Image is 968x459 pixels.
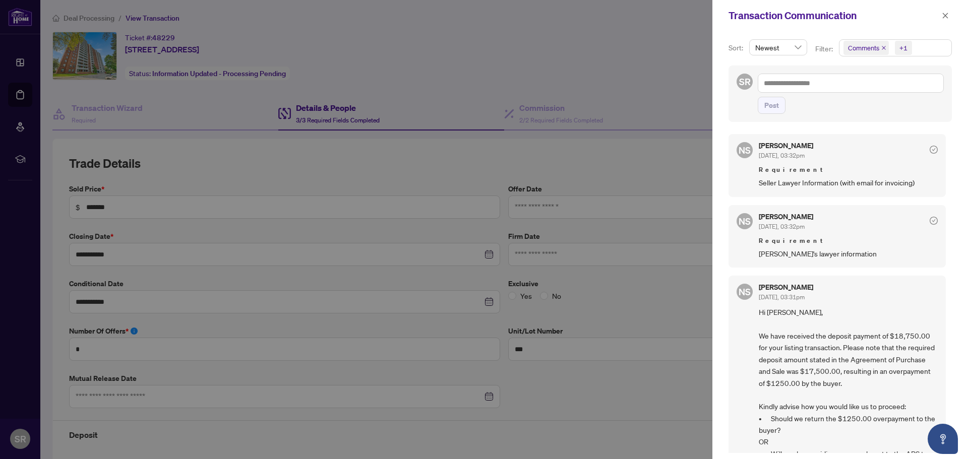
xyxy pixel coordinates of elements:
[739,75,751,89] span: SR
[755,40,801,55] span: Newest
[930,146,938,154] span: check-circle
[759,152,805,159] span: [DATE], 03:32pm
[881,45,886,50] span: close
[758,97,785,114] button: Post
[739,285,751,299] span: NS
[759,223,805,230] span: [DATE], 03:32pm
[759,142,813,149] h5: [PERSON_NAME]
[759,236,938,246] span: Requirement
[843,41,889,55] span: Comments
[729,8,939,23] div: Transaction Communication
[759,293,805,301] span: [DATE], 03:31pm
[928,424,958,454] button: Open asap
[739,143,751,157] span: NS
[759,177,938,188] span: Seller Lawyer Information (with email for invoicing)
[930,217,938,225] span: check-circle
[899,43,907,53] div: +1
[759,165,938,175] span: Requirement
[942,12,949,19] span: close
[815,43,834,54] p: Filter:
[729,42,745,53] p: Sort:
[759,284,813,291] h5: [PERSON_NAME]
[759,248,938,259] span: [PERSON_NAME]'s lawyer information
[848,43,879,53] span: Comments
[739,214,751,228] span: NS
[759,213,813,220] h5: [PERSON_NAME]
